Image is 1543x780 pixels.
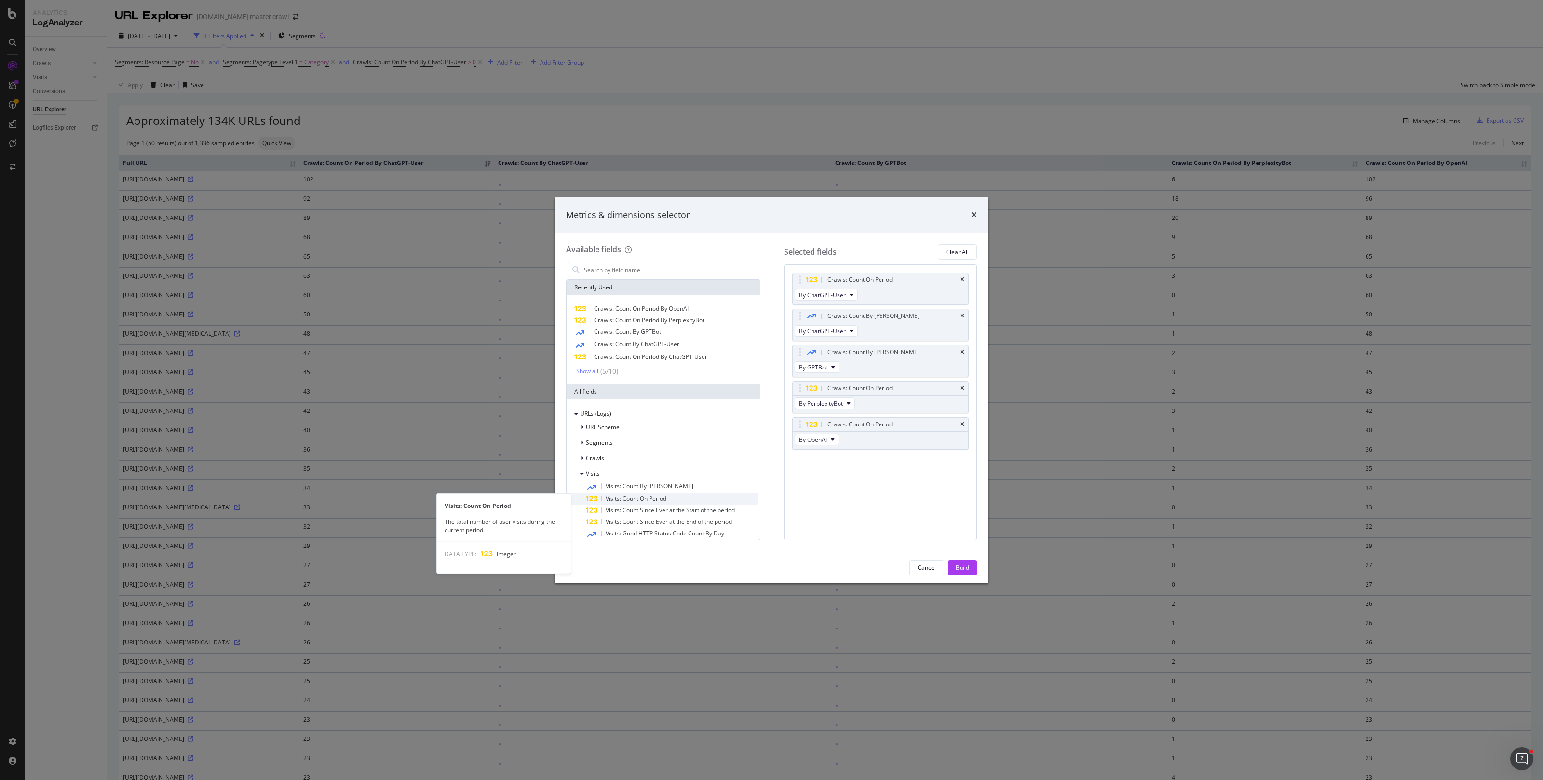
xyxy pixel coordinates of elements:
div: Recently Used [567,280,760,295]
button: Build [948,560,977,575]
div: Crawls: Count On Period [827,383,893,393]
span: Crawls: Count By ChatGPT-User [594,340,679,348]
button: Clear All [938,244,977,260]
span: By ChatGPT-User [799,291,846,299]
button: By ChatGPT-User [795,289,858,301]
div: Selected fields [784,246,837,258]
span: URL Scheme [586,423,620,431]
div: Crawls: Count On Period [827,420,893,429]
div: Crawls: Count On PeriodtimesBy PerplexityBot [792,381,969,413]
div: Crawls: Count By [PERSON_NAME] [827,347,920,357]
span: Crawls [586,454,604,462]
div: times [971,209,977,221]
div: Crawls: Count On PeriodtimesBy OpenAI [792,417,969,450]
div: Show all [576,368,598,375]
input: Search by field name [583,262,758,277]
div: times [960,422,964,427]
div: Visits: Count On Period [437,501,571,509]
div: All fields [567,384,760,399]
span: Visits: Count Since Ever at the Start of the period [606,506,735,514]
button: By ChatGPT-User [795,325,858,337]
button: By GPTBot [795,361,839,373]
span: By PerplexityBot [799,399,843,408]
span: Crawls: Count By GPTBot [594,328,661,336]
iframe: Intercom live chat [1510,747,1533,770]
span: Visits [586,469,600,478]
span: Visits: Count On Period [606,494,666,503]
div: Clear All [946,248,969,256]
div: Build [956,563,969,572]
button: By OpenAI [795,434,839,445]
div: ( 5 / 10 ) [598,367,618,376]
div: modal [555,197,988,583]
button: By PerplexityBot [795,397,855,409]
span: Segments [586,438,613,447]
div: times [960,349,964,355]
span: Visits: Count Since Ever at the End of the period [606,518,732,526]
div: Crawls: Count On Period [827,275,893,285]
span: By GPTBot [799,363,827,371]
div: Crawls: Count By [PERSON_NAME] [827,311,920,321]
div: Crawls: Count By [PERSON_NAME]timesBy GPTBot [792,345,969,377]
span: Visits: Count By [PERSON_NAME] [606,482,693,490]
div: Cancel [918,563,936,572]
span: Crawls: Count On Period By PerplexityBot [594,316,704,324]
span: Crawls: Count On Period By ChatGPT-User [594,353,707,361]
span: Crawls: Count On Period By OpenAI [594,304,689,313]
div: The total number of user visits during the current period. [437,517,571,534]
span: By OpenAI [799,436,827,444]
div: Metrics & dimensions selector [566,209,690,221]
div: times [960,313,964,319]
span: Visits: Good HTTP Status Code Count By Day [606,529,724,537]
div: Available fields [566,244,621,255]
button: Cancel [909,560,944,575]
div: Crawls: Count On PeriodtimesBy ChatGPT-User [792,273,969,305]
div: Crawls: Count By [PERSON_NAME]timesBy ChatGPT-User [792,309,969,341]
div: times [960,277,964,283]
span: URLs (Logs) [580,410,611,418]
div: times [960,385,964,391]
span: By ChatGPT-User [799,327,846,335]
